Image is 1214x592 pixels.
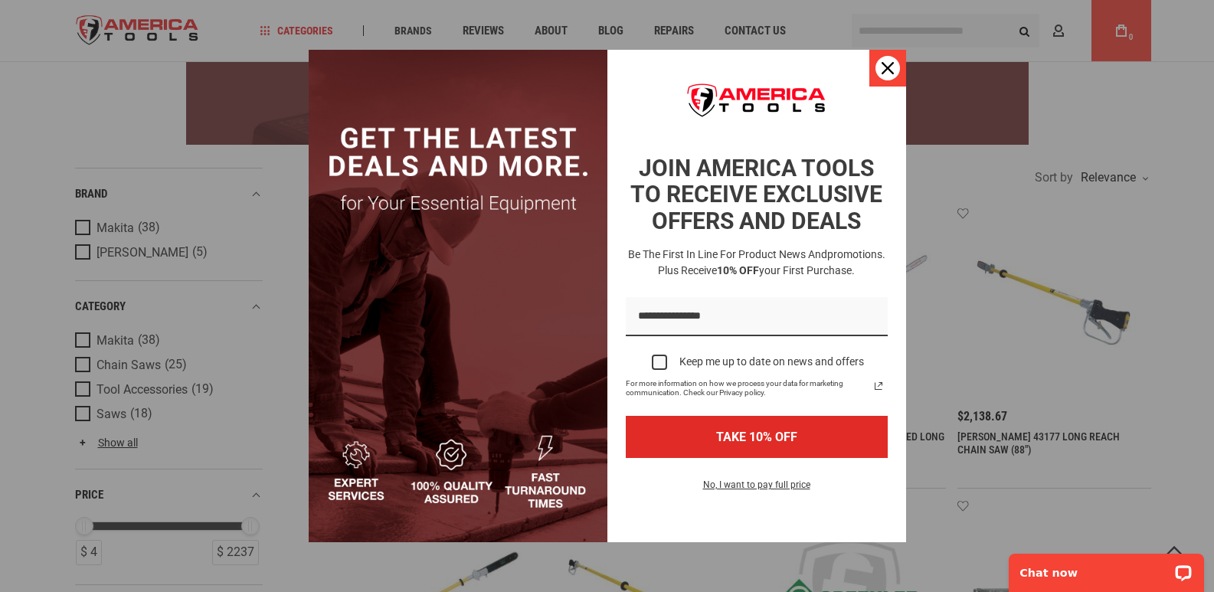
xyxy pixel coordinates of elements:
strong: 10% OFF [717,264,759,276]
strong: JOIN AMERICA TOOLS TO RECEIVE EXCLUSIVE OFFERS AND DEALS [630,155,882,234]
h3: Be the first in line for product news and [623,247,891,279]
iframe: LiveChat chat widget [999,544,1214,592]
a: Read our Privacy Policy [869,377,888,395]
input: Email field [626,297,888,336]
button: Close [869,50,906,87]
button: No, I want to pay full price [691,476,823,502]
span: For more information on how we process your data for marketing communication. Check our Privacy p... [626,379,869,397]
svg: close icon [882,62,894,74]
div: Keep me up to date on news and offers [679,355,864,368]
svg: link icon [869,377,888,395]
button: TAKE 10% OFF [626,416,888,458]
